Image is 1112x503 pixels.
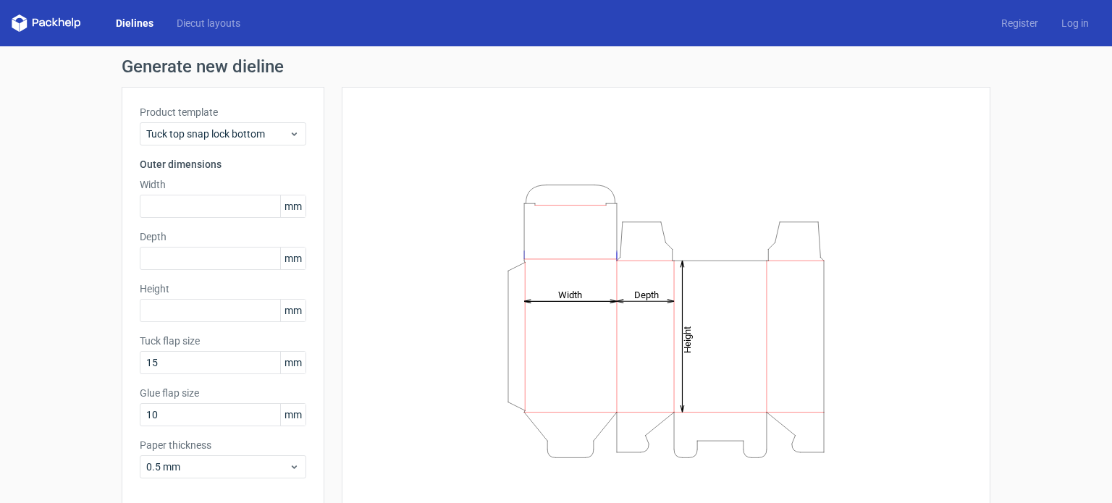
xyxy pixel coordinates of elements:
[280,300,306,321] span: mm
[104,16,165,30] a: Dielines
[990,16,1050,30] a: Register
[140,438,306,452] label: Paper thickness
[280,248,306,269] span: mm
[140,282,306,296] label: Height
[122,58,990,75] h1: Generate new dieline
[1050,16,1100,30] a: Log in
[140,386,306,400] label: Glue flap size
[140,229,306,244] label: Depth
[140,177,306,192] label: Width
[146,460,289,474] span: 0.5 mm
[634,289,659,300] tspan: Depth
[280,352,306,373] span: mm
[558,289,582,300] tspan: Width
[140,157,306,172] h3: Outer dimensions
[280,195,306,217] span: mm
[140,334,306,348] label: Tuck flap size
[146,127,289,141] span: Tuck top snap lock bottom
[165,16,252,30] a: Diecut layouts
[280,404,306,426] span: mm
[140,105,306,119] label: Product template
[682,326,693,352] tspan: Height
